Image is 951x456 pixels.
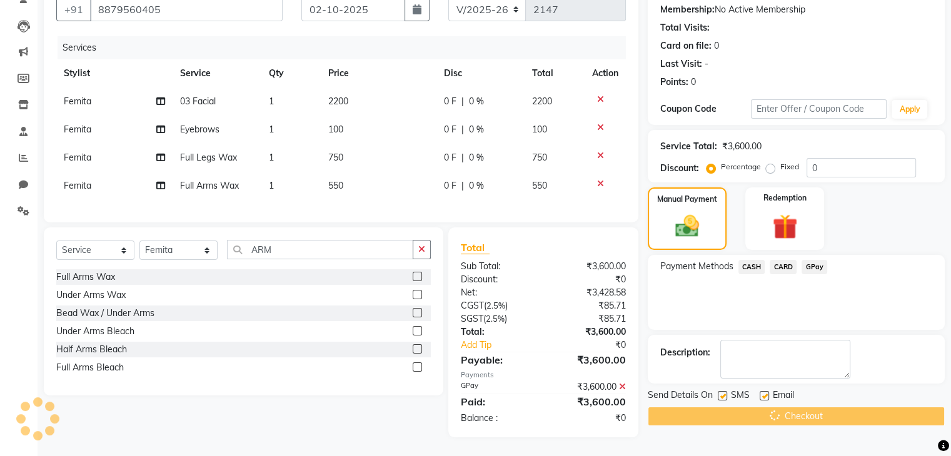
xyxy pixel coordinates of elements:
span: 0 F [444,151,456,164]
div: ₹3,600.00 [543,260,635,273]
span: CARD [770,260,797,274]
div: Payments [461,370,626,380]
span: 1 [269,96,274,107]
div: ₹3,600.00 [543,394,635,409]
div: Balance : [451,412,543,425]
div: Half Arms Bleach [56,343,127,356]
span: Eyebrows [180,124,219,135]
div: ₹85.71 [543,299,635,312]
div: 0 [691,76,696,89]
div: Full Arms Bleach [56,361,124,374]
span: 0 F [444,123,456,136]
span: | [461,151,464,164]
span: GPay [802,260,827,274]
div: Full Arms Wax [56,270,115,284]
span: SMS [731,389,750,404]
th: Qty [261,59,321,87]
span: 1 [269,180,274,191]
span: Femita [64,124,91,135]
div: ₹3,428.58 [543,286,635,299]
span: 750 [532,152,547,163]
div: ₹3,600.00 [543,380,635,394]
span: CASH [738,260,765,274]
label: Redemption [763,192,807,204]
th: Service [173,59,261,87]
div: Payable: [451,352,543,367]
th: Disc [436,59,525,87]
input: Search or Scan [227,240,413,259]
th: Stylist [56,59,173,87]
div: ₹3,600.00 [543,352,635,367]
span: 750 [328,152,343,163]
span: 550 [328,180,343,191]
div: Description: [660,346,710,359]
span: Email [773,389,794,404]
th: Action [585,59,626,87]
span: Full Legs Wax [180,152,237,163]
div: ₹0 [543,273,635,286]
div: Card on file: [660,39,712,52]
span: Femita [64,96,91,107]
span: | [461,123,464,136]
th: Total [525,59,585,87]
div: Discount: [660,162,699,175]
span: CGST [461,300,484,311]
th: Price [321,59,436,87]
span: Femita [64,152,91,163]
div: Last Visit: [660,57,702,71]
span: Payment Methods [660,260,733,273]
div: Membership: [660,3,715,16]
div: ( ) [451,299,543,312]
input: Enter Offer / Coupon Code [751,99,887,119]
span: 550 [532,180,547,191]
div: Paid: [451,394,543,409]
img: _cash.svg [668,212,707,240]
a: Add Tip [451,339,558,352]
div: GPay [451,380,543,394]
span: 1 [269,124,274,135]
span: SGST [461,313,483,324]
div: Total Visits: [660,21,710,34]
span: 2.5% [486,314,505,324]
span: Send Details On [648,389,713,404]
div: Points: [660,76,688,89]
span: 03 Facial [180,96,216,107]
span: 0 % [469,151,484,164]
span: 100 [532,124,547,135]
span: 2200 [328,96,348,107]
div: - [705,57,708,71]
div: Under Arms Bleach [56,325,134,338]
span: 100 [328,124,343,135]
span: 2.5% [486,300,505,310]
div: ₹3,600.00 [543,325,635,339]
span: 0 % [469,123,484,136]
span: | [461,95,464,108]
div: ( ) [451,312,543,325]
span: 0 F [444,95,456,108]
div: Discount: [451,273,543,286]
span: 0 % [469,179,484,192]
span: 1 [269,152,274,163]
button: Apply [892,100,927,119]
img: _gift.svg [765,211,805,242]
div: Sub Total: [451,260,543,273]
label: Fixed [780,161,799,172]
span: 0 F [444,179,456,192]
div: Net: [451,286,543,299]
div: Bead Wax / Under Arms [56,307,154,320]
div: Coupon Code [660,102,751,116]
label: Percentage [721,161,761,172]
div: No Active Membership [660,3,932,16]
span: | [461,179,464,192]
div: Under Arms Wax [56,289,126,302]
span: Total [461,241,490,254]
span: Femita [64,180,91,191]
span: Full Arms Wax [180,180,239,191]
span: 2200 [532,96,552,107]
div: ₹85.71 [543,312,635,325]
label: Manual Payment [657,194,717,205]
div: ₹0 [558,339,635,352]
div: Service Total: [660,140,717,153]
div: Total: [451,325,543,339]
div: ₹0 [543,412,635,425]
